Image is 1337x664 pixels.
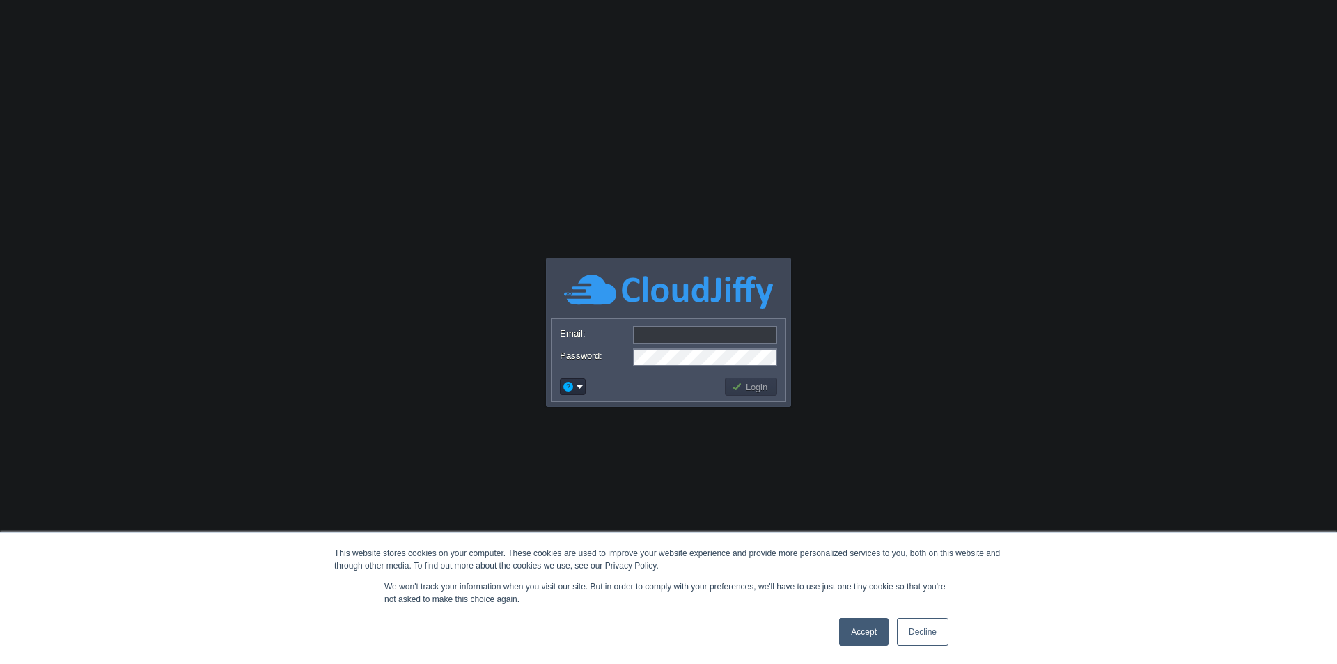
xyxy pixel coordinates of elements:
a: Accept [839,618,889,646]
label: Password: [560,348,632,363]
label: Email: [560,326,632,341]
div: This website stores cookies on your computer. These cookies are used to improve your website expe... [334,547,1003,572]
img: CloudJiffy [564,272,773,311]
button: Login [731,380,772,393]
a: Decline [897,618,948,646]
p: We won't track your information when you visit our site. But in order to comply with your prefere... [384,580,953,605]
